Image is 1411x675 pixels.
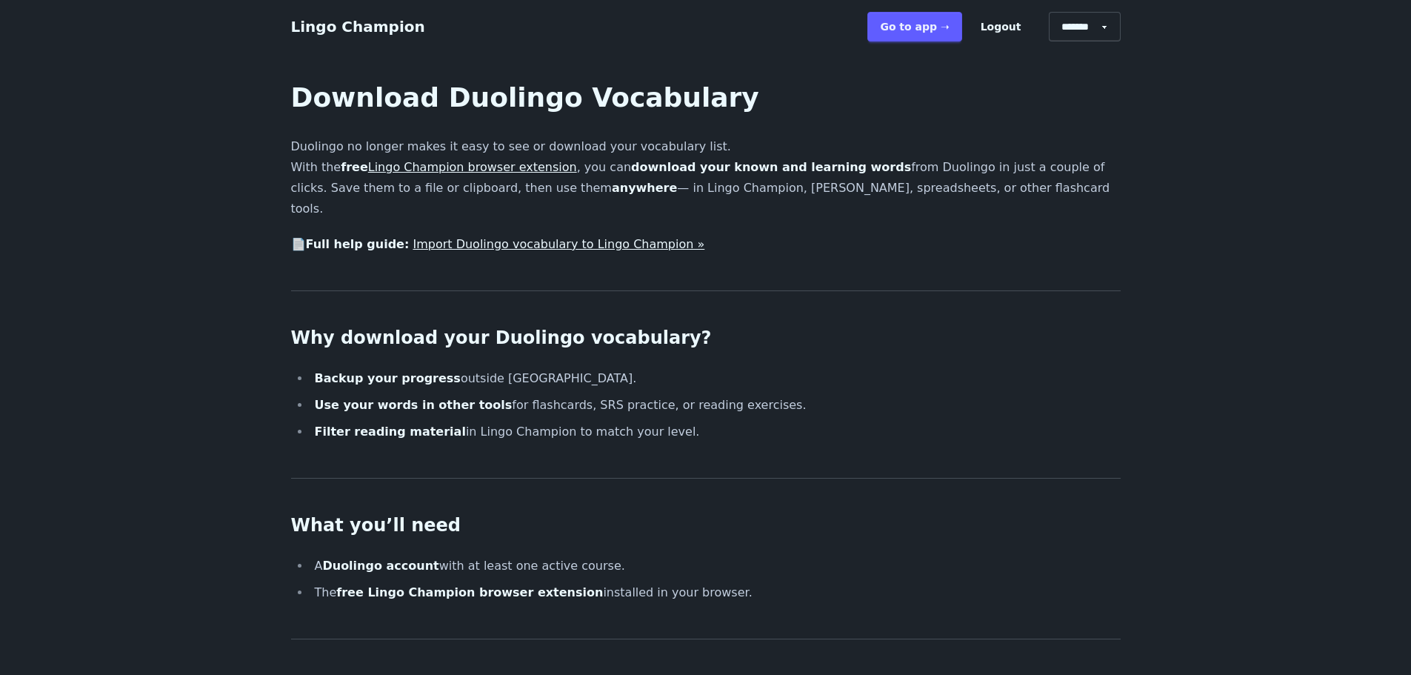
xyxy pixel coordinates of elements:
[612,181,677,195] strong: anywhere
[341,160,577,174] strong: free
[310,556,1121,576] li: A with at least one active course.
[310,422,1121,442] li: in Lingo Champion to match your level.
[291,327,1121,350] h2: Why download your Duolingo vocabulary?
[291,83,1121,113] h1: Download Duolingo Vocabulary
[291,136,1121,219] p: Duolingo no longer makes it easy to see or download your vocabulary list. With the , you can from...
[315,371,461,385] strong: Backup your progress
[968,12,1034,41] button: Logout
[315,398,513,412] strong: Use your words in other tools
[315,425,466,439] strong: Filter reading material
[310,582,1121,603] li: The installed in your browser.
[291,18,425,36] a: Lingo Champion
[310,368,1121,389] li: outside [GEOGRAPHIC_DATA].
[336,585,603,599] strong: free Lingo Champion browser extension
[322,559,438,573] strong: Duolingo account
[306,237,410,251] strong: Full help guide:
[413,237,704,251] a: Import Duolingo vocabulary to Lingo Champion »
[310,395,1121,416] li: for flashcards, SRS practice, or reading exercises.
[291,514,1121,538] h2: What you’ll need
[368,160,577,174] a: Lingo Champion browser extension
[631,160,911,174] strong: download your known and learning words
[867,12,961,41] a: Go to app ➝
[291,234,1121,255] p: 📄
